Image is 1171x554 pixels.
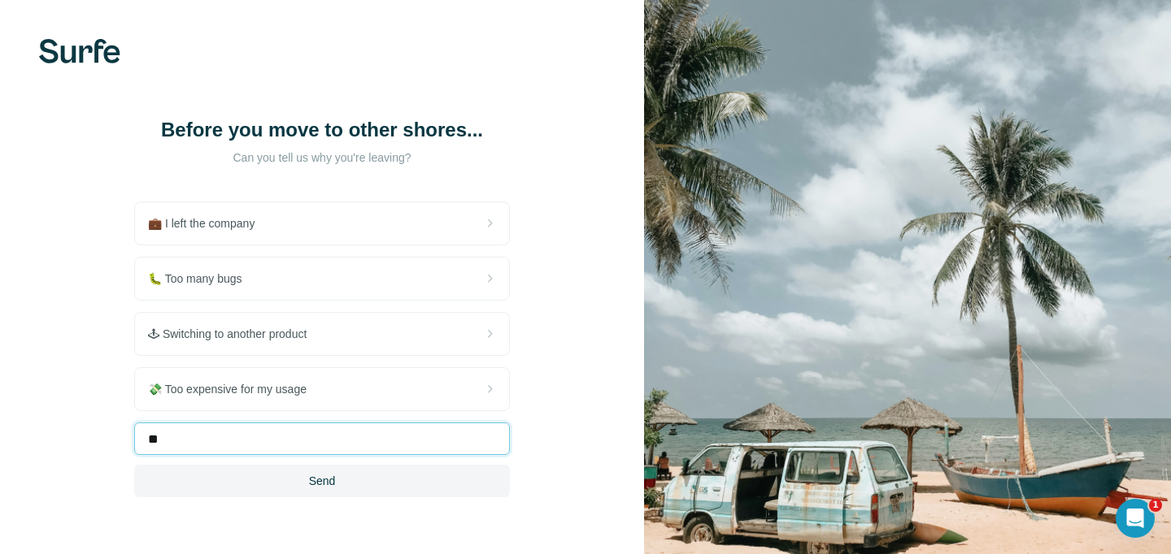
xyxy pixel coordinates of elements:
[148,381,320,397] span: 💸 Too expensive for my usage
[159,117,485,143] h1: Before you move to other shores...
[1116,499,1155,538] iframe: Intercom live chat
[148,326,320,342] span: 🕹 Switching to another product
[148,271,255,287] span: 🐛 Too many bugs
[159,149,485,166] p: Can you tell us why you're leaving?
[148,215,268,232] span: 💼 I left the company
[1149,499,1162,512] span: 1
[309,473,336,489] span: Send
[134,465,510,497] button: Send
[39,39,120,63] img: Surfe's logo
